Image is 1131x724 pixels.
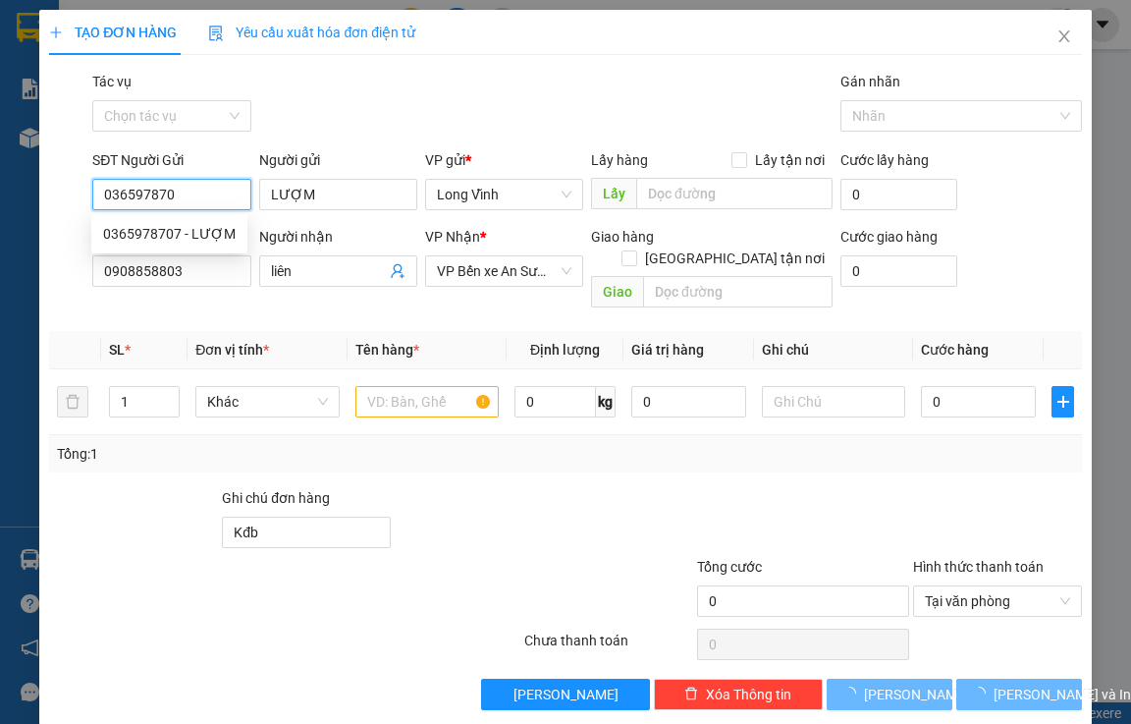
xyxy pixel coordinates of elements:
div: Người gửi [259,149,417,171]
span: Tổng cước [697,559,762,575]
span: [PERSON_NAME] [864,684,969,705]
span: [PERSON_NAME] và In [994,684,1131,705]
span: In ngày: [6,142,120,154]
input: Ghi Chú [762,386,906,418]
input: VD: Bàn, Ghế [355,386,500,418]
span: TẠO ĐƠN HÀNG [49,25,177,40]
button: deleteXóa Thông tin [654,679,823,710]
img: icon [208,26,224,41]
input: Cước giao hàng [840,255,957,287]
input: Ghi chú đơn hàng [222,517,391,548]
span: user-add [390,263,405,279]
span: Yêu cầu xuất hóa đơn điện tử [208,25,415,40]
span: loading [972,687,994,700]
span: Tại văn phòng [925,586,1070,616]
div: VP gửi [425,149,583,171]
span: Xóa Thông tin [706,684,791,705]
span: loading [842,687,864,700]
label: Cước lấy hàng [840,152,929,168]
button: [PERSON_NAME] [481,679,650,710]
button: plus [1051,386,1073,418]
span: Lấy hàng [591,152,648,168]
span: Giao hàng [591,229,654,245]
span: 01 Võ Văn Truyện, KP.1, Phường 2 [155,59,270,84]
label: Cước giao hàng [840,229,938,245]
span: Giá trị hàng [631,342,704,358]
span: VP Bến xe An Sương [437,256,571,286]
img: logo [7,12,94,98]
span: Đơn vị tính [195,342,269,358]
span: [GEOGRAPHIC_DATA] tận nơi [637,248,833,269]
span: Long Vĩnh [437,180,571,209]
label: Ghi chú đơn hàng [222,490,330,506]
span: SL [109,342,125,358]
span: delete [684,687,698,702]
div: Tổng: 1 [57,443,438,465]
input: Dọc đường [636,178,833,209]
span: Lấy [591,178,636,209]
span: plus [49,26,63,39]
div: 0365978707 - LƯỢM [103,223,236,245]
span: 12:20:14 [DATE] [43,142,120,154]
label: Hình thức thanh toán [913,559,1044,575]
input: Dọc đường [643,276,833,307]
th: Ghi chú [754,331,914,369]
span: Cước hàng [921,342,989,358]
label: Gán nhãn [840,74,900,89]
span: Định lượng [530,342,600,358]
span: VPLV1410250004 [98,125,204,139]
strong: ĐỒNG PHƯỚC [155,11,269,28]
button: delete [57,386,88,418]
span: Khác [207,387,328,417]
div: 0365978707 - LƯỢM [91,218,247,250]
span: Giao [591,276,643,307]
input: 0 [631,386,746,418]
button: [PERSON_NAME] [827,679,952,710]
span: Tên hàng [355,342,419,358]
button: [PERSON_NAME] và In [956,679,1082,710]
span: ----------------------------------------- [53,106,241,122]
span: kg [596,386,616,418]
span: Lấy tận nơi [747,149,833,171]
span: plus [1052,394,1072,410]
span: close [1056,28,1072,44]
input: Cước lấy hàng [840,179,957,210]
label: Tác vụ [92,74,132,89]
div: Người nhận [259,226,417,248]
span: Hotline: 19001152 [155,87,241,99]
span: [PERSON_NAME]: [6,127,204,139]
button: Close [1037,10,1092,65]
div: Chưa thanh toán [522,630,695,664]
div: SĐT Người Gửi [92,149,250,171]
span: [PERSON_NAME] [513,684,619,705]
span: Bến xe [GEOGRAPHIC_DATA] [155,31,264,56]
span: VP Nhận [425,229,480,245]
